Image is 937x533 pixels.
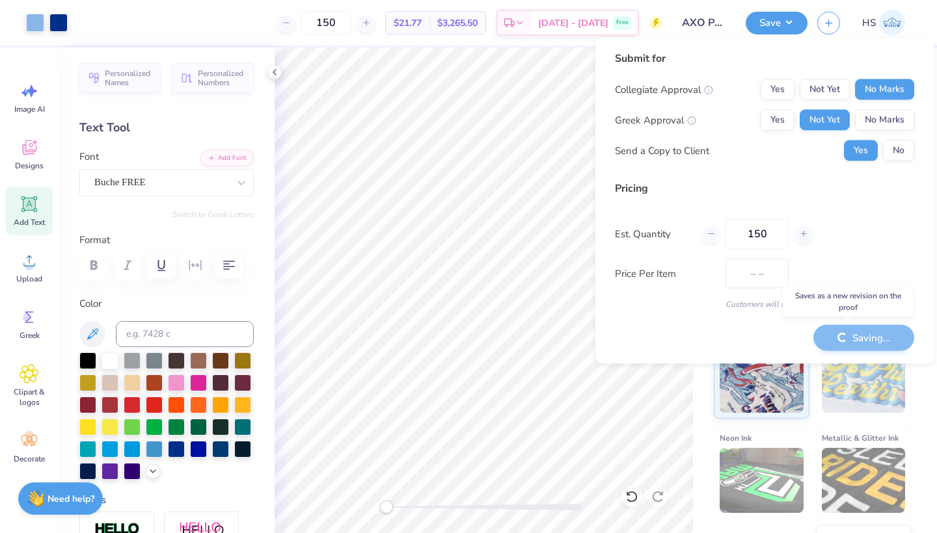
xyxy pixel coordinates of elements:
button: Yes [761,79,794,100]
div: Accessibility label [380,500,393,513]
button: Personalized Numbers [172,63,254,93]
button: Yes [844,140,878,161]
span: Upload [16,274,42,284]
label: Est. Quantity [615,226,692,241]
span: Greek [20,330,40,341]
button: No [883,140,914,161]
label: Price Per Item [615,266,716,281]
div: Greek Approval [615,112,696,127]
span: Add Text [14,217,45,227]
a: HS [856,10,911,36]
button: Not Yet [800,79,850,100]
span: HS [862,16,876,31]
button: Add Font [200,149,254,166]
img: Helen Slacik [879,10,905,36]
div: Submit for [615,51,914,66]
button: No Marks [855,79,914,100]
span: Neon Ink [720,431,752,445]
button: No Marks [855,110,914,131]
button: Yes [761,110,794,131]
span: Designs [15,161,44,171]
img: Neon Ink [720,448,804,513]
span: $3,265.50 [437,16,478,30]
label: Format [79,233,254,248]
button: Switch to Greek Letters [172,209,254,220]
span: Personalized Names [105,69,153,87]
button: Save [746,12,808,34]
input: – – [301,11,351,34]
div: Collegiate Approval [615,82,713,97]
strong: Need help? [48,493,94,505]
input: e.g. 7428 c [116,321,254,347]
label: Font [79,149,99,164]
span: Decorate [14,454,45,464]
span: [DATE] - [DATE] [538,16,608,30]
div: Text Tool [79,119,254,136]
label: Color [79,296,254,311]
img: Standard [720,348,804,413]
div: Pricing [615,181,914,196]
div: Send a Copy to Client [615,143,709,158]
span: Personalized Numbers [198,69,246,87]
span: Free [616,18,629,27]
span: Clipart & logos [8,387,51,408]
img: Metallic & Glitter Ink [822,448,906,513]
span: Image AI [14,104,45,114]
input: Untitled Design [672,10,736,36]
div: Customers will see this price on HQ. [615,298,914,310]
img: Puff Ink [822,348,906,413]
button: Personalized Names [79,63,161,93]
span: $21.77 [394,16,422,30]
button: Not Yet [800,110,850,131]
input: – – [726,219,789,249]
div: Saves as a new revision on the proof [783,287,913,317]
span: Metallic & Glitter Ink [822,431,899,445]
